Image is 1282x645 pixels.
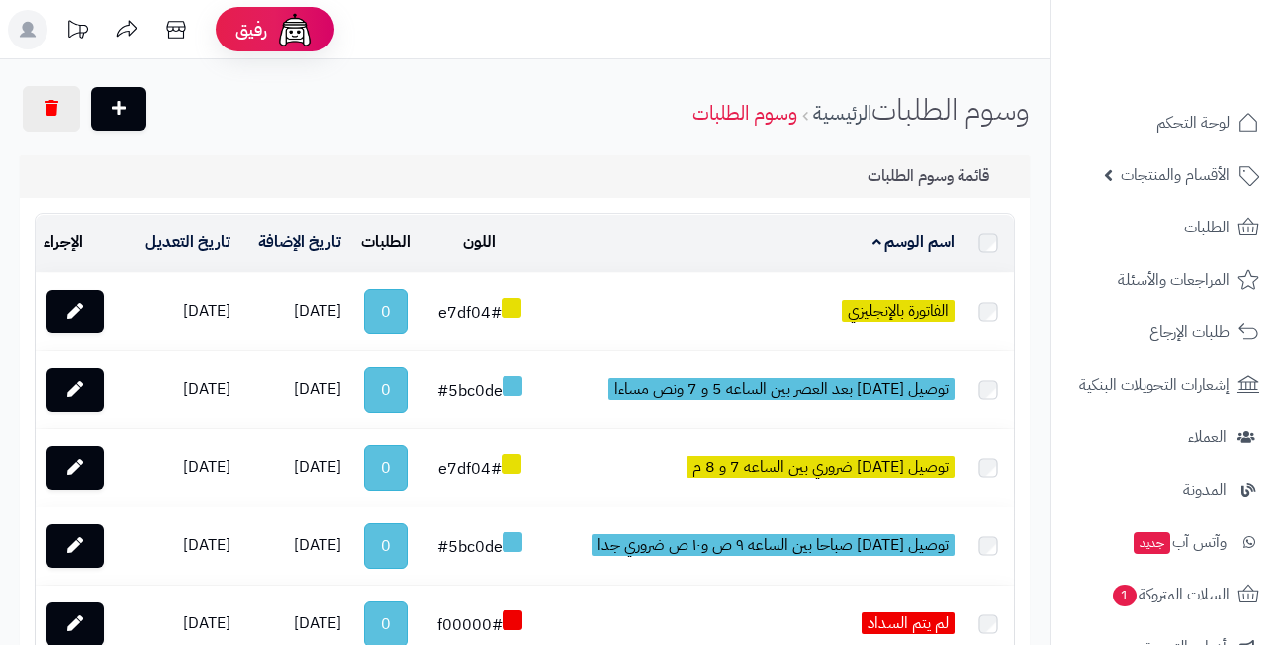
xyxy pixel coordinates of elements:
a: وسوم الطلبات [692,98,797,128]
a: تاريخ الإضافة [258,230,341,254]
a: إشعارات التحويلات البنكية [1062,361,1270,409]
span: توصيل [DATE] بعد العصر بين الساعه 5 و 7 ونص مساءا [608,378,955,400]
a: 0 [364,367,408,413]
span: 1 [1113,585,1137,606]
span: رفيق [235,18,267,42]
span: السلات المتروكة [1111,581,1230,608]
td: #5bc0de [422,351,536,428]
a: المراجعات والأسئلة [1062,256,1270,304]
h3: قائمة وسوم الطلبات [868,167,1015,186]
a: العملاء [1062,414,1270,461]
a: الطلبات [1062,204,1270,251]
td: #e7df04 [422,429,536,507]
span: طلبات الإرجاع [1149,319,1230,346]
a: 0 [364,445,408,491]
a: طلبات الإرجاع [1062,309,1270,356]
h1: وسوم الطلبات [871,93,1030,126]
span: توصيل [DATE] ضروري بين الساعه 7 و 8 م [687,456,955,478]
td: #5bc0de [422,507,536,585]
span: المدونة [1183,476,1227,504]
span: وآتس آب [1132,528,1227,556]
td: [DATE] [238,507,349,585]
td: [DATE] [125,273,238,350]
span: إشعارات التحويلات البنكية [1079,371,1230,399]
a: لوحة التحكم [1062,99,1270,146]
td: [DATE] [125,429,238,507]
span: الأقسام والمنتجات [1121,161,1230,189]
span: الطلبات [1184,214,1230,241]
span: العملاء [1188,423,1227,451]
td: [DATE] [125,351,238,428]
td: #e7df04 [422,273,536,350]
a: وآتس آبجديد [1062,518,1270,566]
td: [DATE] [238,351,349,428]
a: 0 [364,523,408,569]
td: الإجراء [36,215,125,272]
span: جديد [1134,532,1170,554]
a: تاريخ التعديل [145,230,230,254]
a: السلات المتروكة1 [1062,571,1270,618]
td: اللون [422,215,536,272]
a: تحديثات المنصة [52,10,102,54]
span: لوحة التحكم [1156,109,1230,137]
td: [DATE] [238,429,349,507]
span: توصيل [DATE] صباحا بين الساعه ٩ ص و١٠ ص ضروري جدا [592,534,955,556]
a: 0 [364,289,408,334]
span: لم يتم السداد [862,612,955,634]
a: اسم الوسم [872,230,956,254]
a: المدونة [1062,466,1270,513]
td: الطلبات [349,215,422,272]
span: الفاتورة بالإنجليزي [842,300,955,322]
td: [DATE] [125,507,238,585]
img: ai-face.png [275,10,315,49]
a: الرئيسية [813,98,871,128]
td: [DATE] [238,273,349,350]
span: المراجعات والأسئلة [1118,266,1230,294]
